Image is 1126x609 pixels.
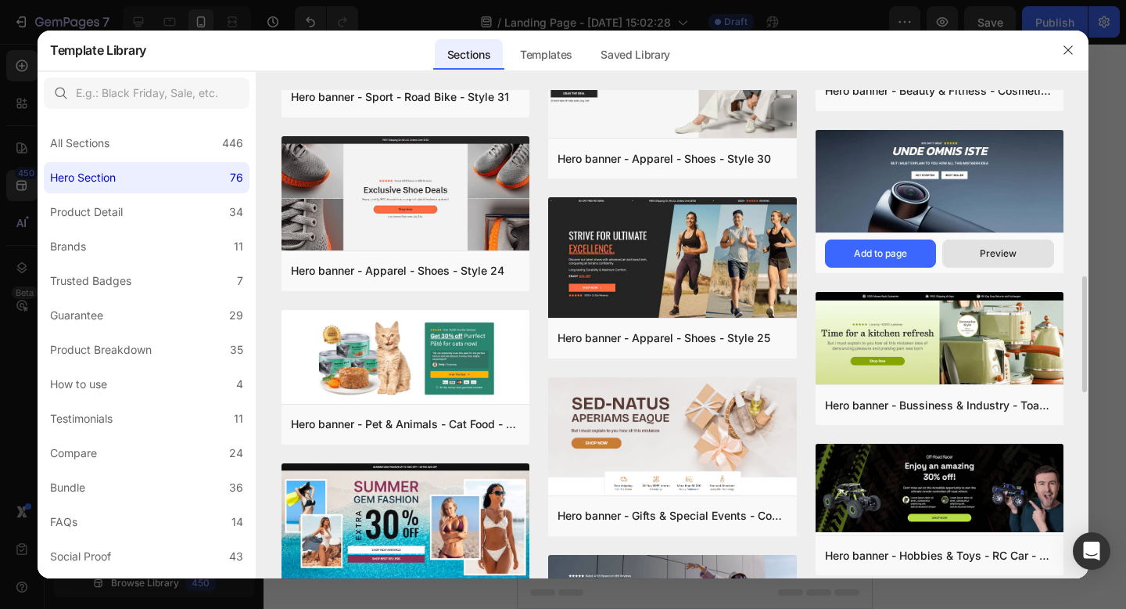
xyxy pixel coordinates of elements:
div: Hero banner - Gifts & Special Events - Cosmetic - Style 36 [558,506,787,525]
div: Hero banner - Sport - Road Bike - Style 31 [291,88,509,106]
div: Hero banner - Apparel - Shoes - Style 25 [558,329,770,348]
span: inspired by CRO experts [123,195,230,209]
div: 4 [236,375,243,394]
div: Hero banner - Pet & Animals - Cat Food - Style 42 [291,415,520,434]
div: Product Detail [50,203,123,222]
div: 76 [230,168,243,187]
span: then drag & drop elements [118,301,235,315]
input: E.g.: Black Friday, Sale, etc. [44,77,249,109]
h2: Template Library [50,30,146,70]
div: 14 [231,513,243,532]
div: Templates [507,39,585,70]
div: All Sections [50,134,109,153]
div: Generate layout [136,229,218,245]
div: Hero banner - Bussiness & Industry - Toaster - Style 41 [825,396,1054,415]
div: How to use [50,375,107,394]
img: hr42.png [281,310,529,407]
div: Hero banner - Apparel - Shoes - Style 24 [291,261,504,280]
div: Hero banner - Hobbies & Toys - RC Car - Style 39 [825,546,1054,565]
img: hr51.png [281,463,529,585]
div: Preview [980,247,1017,261]
div: Choose templates [130,175,224,192]
img: thum5.png [548,377,796,499]
div: Open Intercom Messenger [1073,532,1110,570]
div: 36 [229,478,243,497]
div: Social Proof [50,547,111,566]
div: 43 [229,547,243,566]
span: from URL or image [134,248,218,262]
div: Hero banner - Beauty & Fitness - Cosmetic - Style 22 [825,81,1054,100]
div: Testimonials [50,409,113,428]
div: Sections [435,39,503,70]
div: Bundle [50,478,85,497]
div: 29 [229,306,243,325]
span: Mobile ( 453 px) [109,8,176,23]
div: 7 [237,272,243,290]
div: Compare [50,444,97,463]
div: Saved Library [588,39,683,70]
div: 35 [230,341,243,359]
img: hr25.png [548,197,796,321]
div: Product Breakdown [50,341,152,359]
div: Hero banner - Apparel - Shoes - Style 30 [558,150,771,168]
img: hr41.png [816,292,1063,387]
img: hr39.png [816,444,1063,532]
div: Add blank section [130,282,225,298]
div: Add to page [854,247,907,261]
span: Add section [13,140,88,157]
div: 34 [229,203,243,222]
div: 24 [229,444,243,463]
img: hr24.png [281,136,529,254]
div: FAQs [50,513,77,532]
img: hr18.png [816,130,1063,236]
div: 446 [222,134,243,153]
div: Brands [50,237,86,256]
div: Trusted Badges [50,272,131,290]
button: Preview [942,240,1054,268]
div: Hero Section [50,168,116,187]
div: Guarantee [50,306,103,325]
div: 11 [234,409,243,428]
div: Drop element here [145,49,228,62]
div: 11 [234,237,243,256]
button: Add to page [825,240,937,268]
